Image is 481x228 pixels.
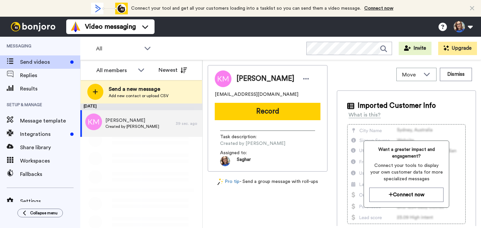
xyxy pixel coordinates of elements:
img: avatar [85,113,102,130]
div: 39 sec. ago [176,121,199,126]
span: Move [402,71,420,79]
span: [PERSON_NAME] [105,117,159,124]
span: Created by [PERSON_NAME] [220,140,285,147]
button: Record [215,103,320,120]
img: 4fc38b51-7240-4a0a-b73e-1d24138c9f09-1755796783.jpg [220,156,230,166]
span: Connect your tool and get all your customers loading into a tasklist so you can send them a video... [131,6,361,11]
button: Newest [154,63,192,77]
span: Saghar [237,156,251,166]
span: Message template [20,117,80,125]
div: What is this? [349,111,381,119]
span: Share library [20,144,80,152]
div: All members [96,66,134,74]
span: Replies [20,71,80,79]
button: Collapse menu [17,209,63,217]
span: Want a greater impact and engagement? [369,146,444,160]
span: Assigned to: [220,150,267,156]
span: Send a new message [109,85,169,93]
span: Add new contact or upload CSV [109,93,169,98]
span: Imported Customer Info [358,101,436,111]
span: Created by [PERSON_NAME] [105,124,159,129]
button: Upgrade [438,42,477,55]
span: Send videos [20,58,68,66]
span: [PERSON_NAME] [236,74,294,84]
span: Results [20,85,80,93]
span: Collapse menu [30,210,58,216]
span: Video messaging [85,22,136,31]
span: Connect your tools to display your own customer data for more specialized messages [369,162,444,182]
img: vm-color.svg [70,21,81,32]
span: [EMAIL_ADDRESS][DOMAIN_NAME] [215,91,298,98]
img: magic-wand.svg [217,178,223,185]
span: All [96,45,141,53]
div: [DATE] [80,103,202,110]
span: Workspaces [20,157,80,165]
a: Pro tip [217,178,239,185]
img: Image of Kamrani Mzee Mwlulu [215,70,231,87]
button: Invite [399,42,431,55]
button: Connect now [369,188,444,202]
span: Task description : [220,134,267,140]
button: Dismiss [440,68,472,81]
div: - Send a group message with roll-ups [208,178,327,185]
div: animation [91,3,128,14]
img: bj-logo-header-white.svg [8,22,58,31]
span: Settings [20,197,80,205]
span: Fallbacks [20,170,80,178]
span: Integrations [20,130,68,138]
a: Connect now [364,6,393,11]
